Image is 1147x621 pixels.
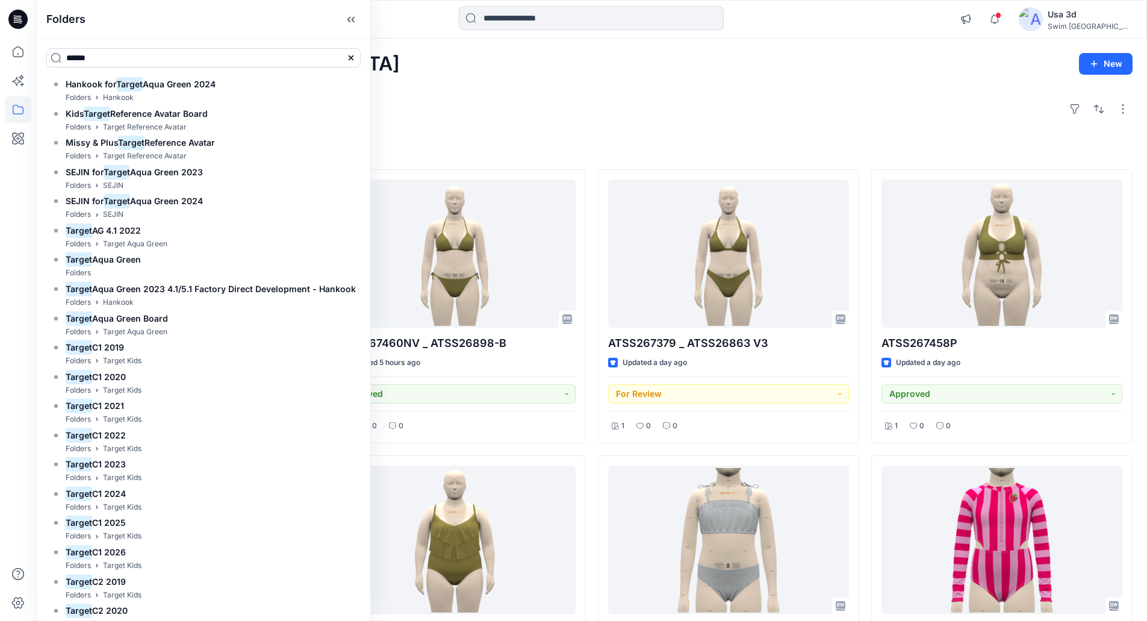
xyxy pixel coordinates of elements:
[66,79,116,89] span: Hankook for
[92,372,126,382] span: C1 2020
[1048,22,1132,31] div: Swim [GEOGRAPHIC_DATA]
[66,456,92,472] mark: Target
[66,179,91,192] p: Folders
[608,466,849,614] a: PID710EP3_dt
[66,398,92,414] mark: Target
[66,267,91,279] p: Folders
[103,92,134,104] p: Hankook
[104,193,130,209] mark: Target
[66,544,92,560] mark: Target
[103,472,141,484] p: Target Kids
[92,459,126,469] span: C1 2023
[66,310,92,326] mark: Target
[66,281,92,297] mark: Target
[673,420,677,432] p: 0
[92,401,124,411] span: C1 2021
[66,501,91,514] p: Folders
[66,472,91,484] p: Folders
[66,238,91,251] p: Folders
[92,284,356,294] span: Aqua Green 2023 4.1/5.1 Factory Direct Development - Hankook
[92,517,126,528] span: C1 2025
[103,413,141,426] p: Target Kids
[92,605,128,616] span: C2 2020
[66,589,91,602] p: Folders
[334,335,575,352] p: ATSS267460NV _ ATSS26898-B
[103,443,141,455] p: Target Kids
[103,530,141,543] p: Target Kids
[66,251,92,267] mark: Target
[103,179,123,192] p: SEJIN
[349,357,420,369] p: Updated 5 hours ago
[116,76,143,92] mark: Target
[130,196,203,206] span: Aqua Green 2024
[372,420,377,432] p: 0
[646,420,651,432] p: 0
[919,420,924,432] p: 0
[66,326,91,339] p: Folders
[66,514,92,531] mark: Target
[66,222,92,239] mark: Target
[608,335,849,352] p: ATSS267379 _ ATSS26863 V3
[84,105,110,122] mark: Target
[881,335,1122,352] p: ATSS267458P
[92,576,126,587] span: C2 2019
[881,466,1122,614] a: PIDKL46XP_dt
[399,420,403,432] p: 0
[103,501,141,514] p: Target Kids
[1019,7,1043,31] img: avatar
[103,560,141,572] p: Target Kids
[66,339,92,355] mark: Target
[103,296,134,309] p: Hankook
[66,443,91,455] p: Folders
[66,92,91,104] p: Folders
[145,137,215,148] span: Reference Avatar
[130,167,203,177] span: Aqua Green 2023
[51,143,1133,157] h4: Styles
[110,108,208,119] span: Reference Avatar Board
[103,355,141,367] p: Target Kids
[1079,53,1133,75] button: New
[143,79,216,89] span: Aqua Green 2024
[66,384,91,397] p: Folders
[66,150,91,163] p: Folders
[66,121,91,134] p: Folders
[66,108,84,119] span: Kids
[92,342,124,352] span: C1 2019
[92,488,126,499] span: C1 2024
[66,208,91,221] p: Folders
[623,357,687,369] p: Updated a day ago
[881,179,1122,328] a: ATSS267458P
[66,573,92,590] mark: Target
[103,326,167,339] p: Target Aqua Green
[103,208,123,221] p: SEJIN
[66,427,92,443] mark: Target
[103,238,167,251] p: Target Aqua Green
[66,355,91,367] p: Folders
[103,589,141,602] p: Target Kids
[946,420,951,432] p: 0
[118,134,145,151] mark: Target
[66,485,92,502] mark: Target
[66,167,104,177] span: SEJIN for
[92,254,141,264] span: Aqua Green
[66,296,91,309] p: Folders
[66,530,91,543] p: Folders
[92,225,141,236] span: AG 4.1 2022
[103,150,187,163] p: Target Reference Avatar
[608,179,849,328] a: ATSS267379 _ ATSS26863 V3
[103,121,187,134] p: Target Reference Avatar
[334,466,575,614] a: ATSS267459P_ATSS268294P JZ
[104,164,130,180] mark: Target
[66,602,92,619] mark: Target
[92,430,126,440] span: C1 2022
[66,413,91,426] p: Folders
[1048,7,1132,22] div: Usa 3d
[895,420,898,432] p: 1
[66,369,92,385] mark: Target
[334,179,575,328] a: ATSS267460NV _ ATSS26898-B
[66,560,91,572] p: Folders
[92,547,126,557] span: C1 2026
[621,420,624,432] p: 1
[92,313,168,323] span: Aqua Green Board
[66,137,118,148] span: Missy & Plus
